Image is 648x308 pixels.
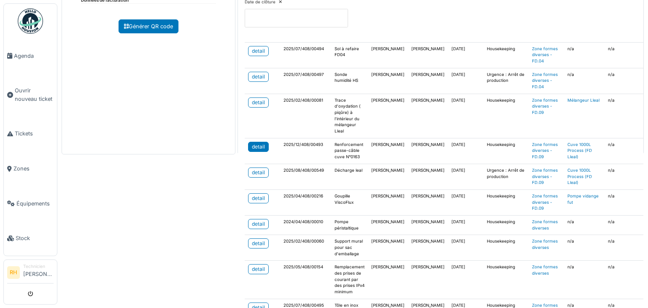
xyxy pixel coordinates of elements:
[448,138,483,164] td: [DATE]
[15,130,54,138] span: Tickets
[368,235,408,261] td: [PERSON_NAME]
[532,239,558,250] a: Zone formes diverses
[252,195,265,202] div: detail
[368,94,408,138] td: [PERSON_NAME]
[408,261,448,299] td: [PERSON_NAME]
[483,164,529,189] td: Urgence : Arrêt de production
[483,94,529,138] td: Housekeeping
[567,142,592,159] a: Cuve 1000L Process (FD Lleal)
[252,99,265,106] div: detail
[18,8,43,34] img: Badge_color-CXgf-gQk.svg
[483,189,529,215] td: Housekeeping
[248,142,269,152] a: detail
[248,72,269,82] a: detail
[119,19,178,33] a: Générer QR code
[368,68,408,94] td: [PERSON_NAME]
[448,164,483,189] td: [DATE]
[408,94,448,138] td: [PERSON_NAME]
[532,142,558,159] a: Zone formes diverses - FD.09
[368,189,408,215] td: [PERSON_NAME]
[483,215,529,235] td: Housekeeping
[4,38,57,73] a: Agenda
[23,263,54,270] div: Technicien
[23,263,54,281] li: [PERSON_NAME]
[248,264,269,274] a: detail
[252,143,265,151] div: detail
[331,189,368,215] td: Goupille ViscoFlux
[532,98,558,115] a: Zone formes diverses - FD.09
[408,235,448,261] td: [PERSON_NAME]
[567,98,599,103] a: Mélangeur Lleal
[280,261,331,299] td: 2025/05/408/00154
[280,189,331,215] td: 2025/04/408/00216
[567,168,592,185] a: Cuve 1000L Process (FD Lleal)
[448,42,483,68] td: [DATE]
[532,46,558,63] a: Zone formes diverses - FD.04
[13,165,54,173] span: Zones
[483,261,529,299] td: Housekeeping
[532,194,558,211] a: Zone formes diverses - FD.09
[532,265,558,276] a: Zone formes diverses
[331,235,368,261] td: Support mural pour sac d'emballage
[331,138,368,164] td: Renforcement passe-câble cuve N°0163
[4,73,57,116] a: Ouvrir nouveau ticket
[368,261,408,299] td: [PERSON_NAME]
[408,189,448,215] td: [PERSON_NAME]
[248,193,269,203] a: detail
[483,68,529,94] td: Urgence : Arrêt de production
[331,42,368,68] td: Sol à refaire FD04
[16,234,54,242] span: Stock
[532,168,558,185] a: Zone formes diverses - FD.09
[483,235,529,261] td: Housekeeping
[280,68,331,94] td: 2025/07/408/00497
[564,42,605,68] td: n/a
[331,215,368,235] td: Pompe péristaltique
[448,189,483,215] td: [DATE]
[4,116,57,151] a: Tickets
[408,215,448,235] td: [PERSON_NAME]
[448,94,483,138] td: [DATE]
[408,68,448,94] td: [PERSON_NAME]
[280,94,331,138] td: 2025/02/408/00081
[368,42,408,68] td: [PERSON_NAME]
[368,164,408,189] td: [PERSON_NAME]
[280,42,331,68] td: 2025/07/408/00494
[280,215,331,235] td: 2024/04/408/00010
[564,261,605,299] td: n/a
[4,186,57,221] a: Équipements
[252,220,265,228] div: detail
[408,42,448,68] td: [PERSON_NAME]
[331,94,368,138] td: Trace d'oxydation ( piqûre) à l'intérieur du mélangeur Lleal
[252,73,265,81] div: detail
[408,164,448,189] td: [PERSON_NAME]
[448,215,483,235] td: [DATE]
[252,265,265,273] div: detail
[483,138,529,164] td: Housekeeping
[448,261,483,299] td: [DATE]
[331,164,368,189] td: Décharge leal
[564,215,605,235] td: n/a
[248,238,269,249] a: detail
[252,240,265,247] div: detail
[248,97,269,108] a: detail
[4,151,57,186] a: Zones
[16,200,54,208] span: Équipements
[7,266,20,279] li: RH
[280,164,331,189] td: 2025/08/408/00549
[15,86,54,103] span: Ouvrir nouveau ticket
[408,138,448,164] td: [PERSON_NAME]
[448,68,483,94] td: [DATE]
[331,68,368,94] td: Sonde humidité HS
[368,215,408,235] td: [PERSON_NAME]
[248,168,269,178] a: detail
[567,194,599,205] a: Pompe vidange fut
[564,68,605,94] td: n/a
[331,261,368,299] td: Remplacement des prises de courant par des prises IPx4 minimum
[252,47,265,55] div: detail
[280,235,331,261] td: 2025/02/408/00060
[532,72,558,89] a: Zone formes diverses - FD.04
[448,235,483,261] td: [DATE]
[483,42,529,68] td: Housekeeping
[252,169,265,176] div: detail
[564,235,605,261] td: n/a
